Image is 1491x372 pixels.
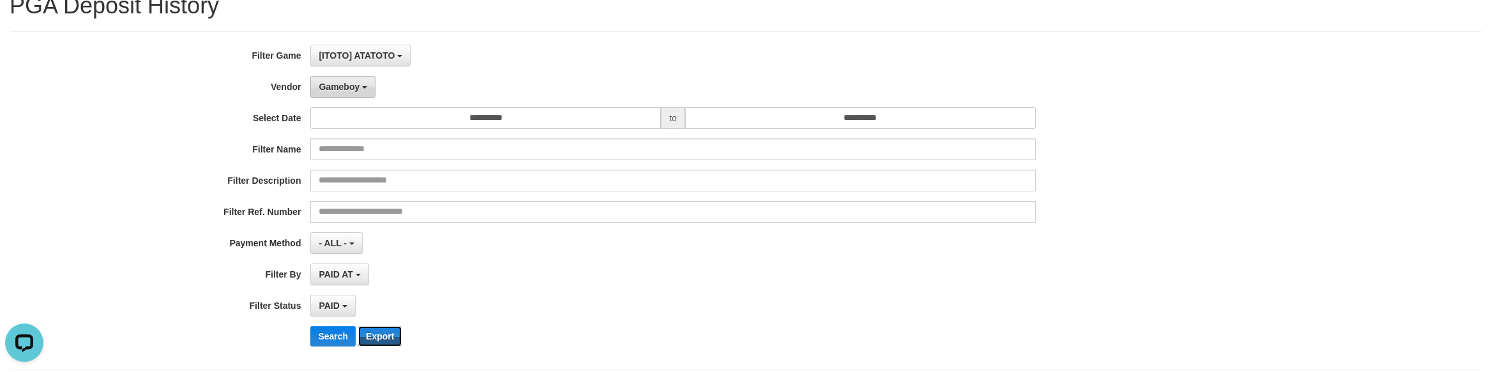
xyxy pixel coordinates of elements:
[310,76,375,98] button: Gameboy
[661,107,685,129] span: to
[358,326,402,346] button: Export
[310,45,411,66] button: [ITOTO] ATATOTO
[319,269,352,279] span: PAID AT
[319,238,347,248] span: - ALL -
[319,82,360,92] span: Gameboy
[310,232,362,254] button: - ALL -
[5,5,43,43] button: Open LiveChat chat widget
[310,295,355,316] button: PAID
[310,264,368,285] button: PAID AT
[319,50,395,61] span: [ITOTO] ATATOTO
[310,326,356,346] button: Search
[319,301,339,311] span: PAID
